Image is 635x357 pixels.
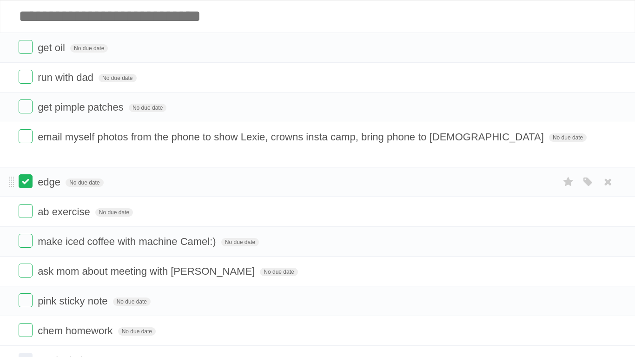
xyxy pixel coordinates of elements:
[38,236,218,247] span: make iced coffee with machine Camel:)
[19,40,33,54] label: Done
[38,42,67,53] span: get oil
[19,129,33,143] label: Done
[549,133,587,142] span: No due date
[260,268,298,276] span: No due date
[19,293,33,307] label: Done
[38,325,115,337] span: chem homework
[38,176,63,188] span: edge
[118,327,156,336] span: No due date
[66,178,103,187] span: No due date
[38,101,126,113] span: get pimple patches
[221,238,259,246] span: No due date
[38,265,257,277] span: ask mom about meeting with [PERSON_NAME]
[19,323,33,337] label: Done
[560,174,577,190] label: Star task
[95,208,133,217] span: No due date
[129,104,166,112] span: No due date
[19,99,33,113] label: Done
[99,74,136,82] span: No due date
[19,204,33,218] label: Done
[19,234,33,248] label: Done
[38,131,546,143] span: email myself photos from the phone to show Lexie, crowns insta camp, bring phone to [DEMOGRAPHIC_...
[38,295,110,307] span: pink sticky note
[38,206,93,218] span: ab exercise
[113,297,151,306] span: No due date
[38,72,96,83] span: run with dad
[19,264,33,278] label: Done
[70,44,108,53] span: No due date
[19,174,33,188] label: Done
[19,70,33,84] label: Done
